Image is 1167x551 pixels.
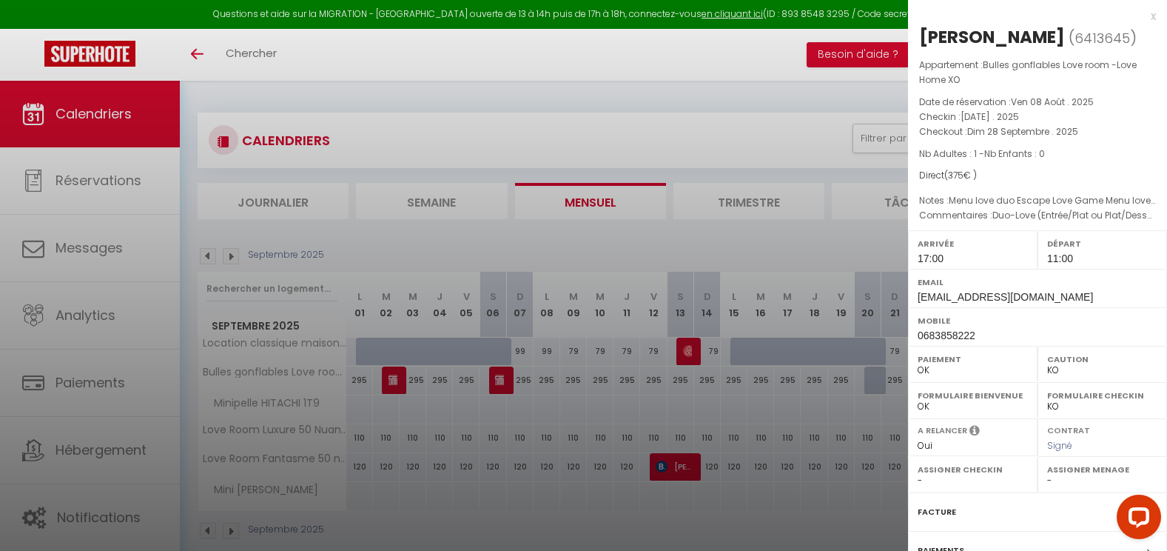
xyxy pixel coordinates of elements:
[918,275,1157,290] label: Email
[969,424,980,441] i: Sélectionner OUI si vous souhaiter envoyer les séquences de messages post-checkout
[1011,96,1094,108] span: Ven 08 Août . 2025
[1047,439,1072,452] span: Signé
[919,208,1156,223] p: Commentaires :
[919,25,1065,49] div: [PERSON_NAME]
[1047,388,1157,403] label: Formulaire Checkin
[1047,253,1073,264] span: 11:00
[1105,489,1167,551] iframe: LiveChat chat widget
[919,58,1156,87] p: Appartement :
[1047,236,1157,251] label: Départ
[918,424,967,437] label: A relancer
[1047,462,1157,477] label: Assigner Menage
[918,352,1028,367] label: Paiement
[919,95,1156,110] p: Date de réservation :
[1074,29,1130,47] span: 6413645
[961,110,1019,123] span: [DATE] . 2025
[1069,27,1137,48] span: ( )
[918,330,975,341] span: 0683858222
[908,7,1156,25] div: x
[918,236,1028,251] label: Arrivée
[919,193,1156,208] p: Notes :
[918,388,1028,403] label: Formulaire Bienvenue
[918,253,944,264] span: 17:00
[1047,424,1090,434] label: Contrat
[984,147,1045,160] span: Nb Enfants : 0
[919,124,1156,139] p: Checkout :
[919,169,1156,183] div: Direct
[967,125,1078,138] span: Dim 28 Septembre . 2025
[918,504,956,520] label: Facture
[1047,352,1157,367] label: Caution
[918,462,1028,477] label: Assigner Checkin
[919,59,1137,86] span: Bulles gonflables Love room -Love Home XO
[944,169,977,181] span: ( € )
[919,110,1156,124] p: Checkin :
[948,169,963,181] span: 375
[918,313,1157,328] label: Mobile
[918,291,1093,303] span: [EMAIL_ADDRESS][DOMAIN_NAME]
[919,147,1045,160] span: Nb Adultes : 1 -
